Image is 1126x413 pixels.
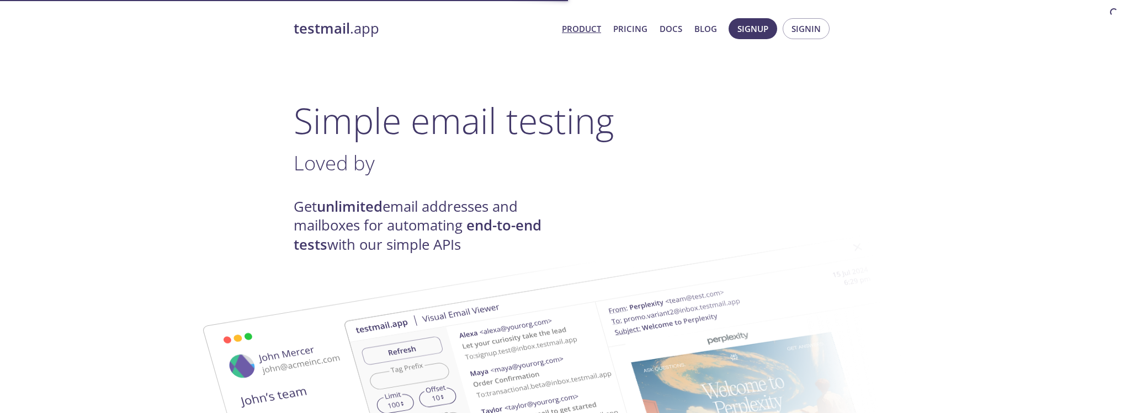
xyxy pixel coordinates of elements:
[294,197,563,254] h4: Get email addresses and mailboxes for automating with our simple APIs
[294,149,375,176] span: Loved by
[660,22,682,36] a: Docs
[294,216,541,254] strong: end-to-end tests
[294,99,832,142] h1: Simple email testing
[613,22,647,36] a: Pricing
[792,22,821,36] span: Signin
[317,197,383,216] strong: unlimited
[294,19,553,38] a: testmail.app
[783,18,830,39] button: Signin
[694,22,717,36] a: Blog
[294,19,350,38] strong: testmail
[729,18,777,39] button: Signup
[737,22,768,36] span: Signup
[562,22,601,36] a: Product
